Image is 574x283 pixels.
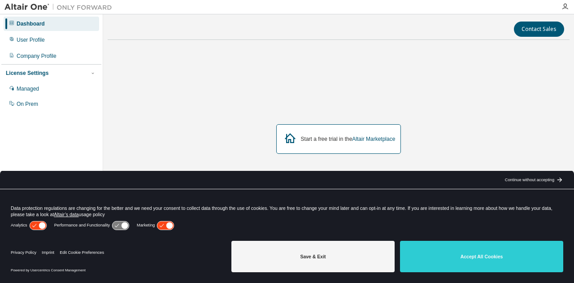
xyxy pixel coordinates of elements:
div: Dashboard [17,20,45,27]
div: Managed [17,85,39,92]
div: License Settings [6,70,48,77]
a: Altair Marketplace [352,136,395,142]
div: Start a free trial in the [301,135,396,143]
img: Altair One [4,3,117,12]
button: Contact Sales [514,22,564,37]
div: User Profile [17,36,45,44]
div: Company Profile [17,52,57,60]
div: On Prem [17,100,38,108]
